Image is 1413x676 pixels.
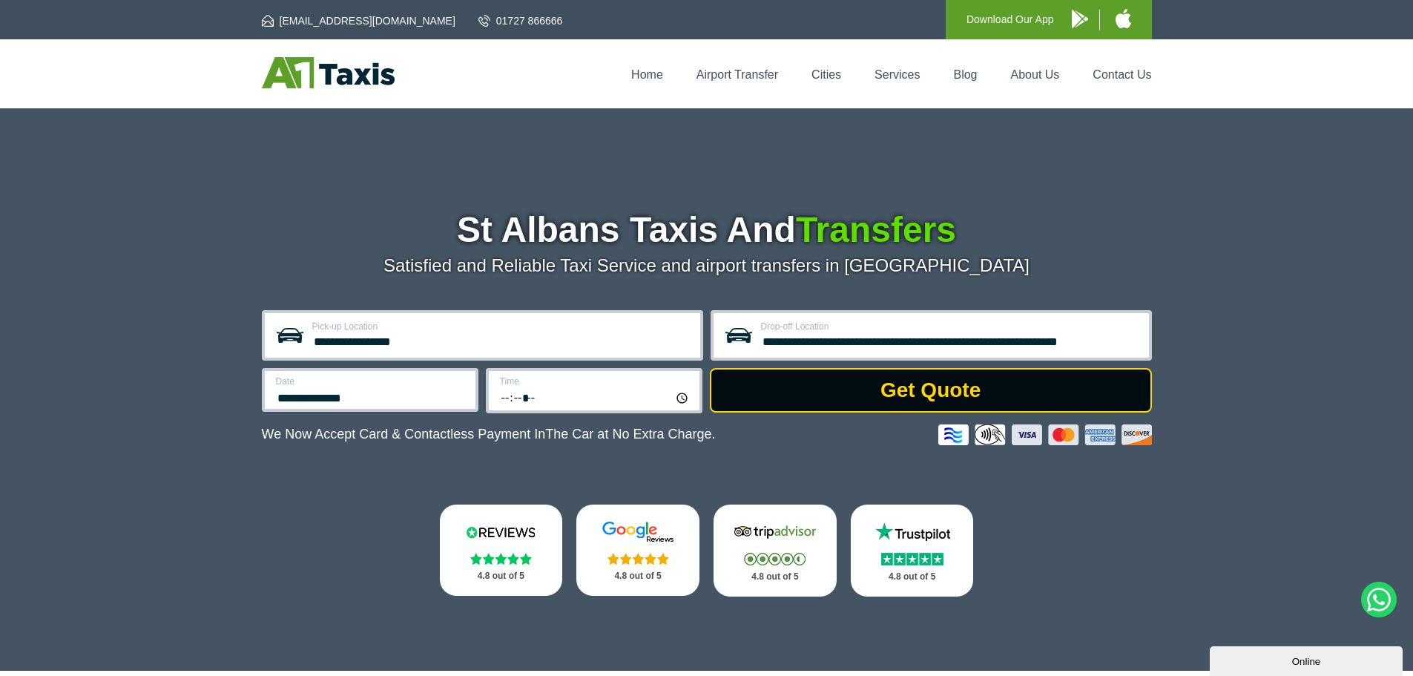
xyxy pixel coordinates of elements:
[744,553,806,565] img: Stars
[276,377,467,386] label: Date
[312,322,691,331] label: Pick-up Location
[796,210,956,249] span: Transfers
[730,568,820,586] p: 4.8 out of 5
[811,68,841,81] a: Cities
[714,505,837,597] a: Tripadvisor Stars 4.8 out of 5
[710,368,1152,413] button: Get Quote
[500,377,691,386] label: Time
[262,57,395,88] img: A1 Taxis St Albans LTD
[731,521,820,543] img: Tripadvisor
[953,68,977,81] a: Blog
[576,505,699,596] a: Google Stars 4.8 out of 5
[593,521,682,543] img: Google
[966,10,1054,29] p: Download Our App
[696,68,778,81] a: Airport Transfer
[478,13,563,28] a: 01727 866666
[262,427,716,442] p: We Now Accept Card & Contactless Payment In
[1072,10,1088,28] img: A1 Taxis Android App
[607,553,669,565] img: Stars
[868,521,957,543] img: Trustpilot
[867,568,958,586] p: 4.8 out of 5
[1011,68,1060,81] a: About Us
[262,212,1152,248] h1: St Albans Taxis And
[456,521,545,543] img: Reviews.io
[262,13,455,28] a: [EMAIL_ADDRESS][DOMAIN_NAME]
[456,567,547,585] p: 4.8 out of 5
[1116,9,1131,28] img: A1 Taxis iPhone App
[440,505,563,596] a: Reviews.io Stars 4.8 out of 5
[1210,643,1406,676] iframe: chat widget
[851,505,974,597] a: Trustpilot Stars 4.8 out of 5
[262,255,1152,276] p: Satisfied and Reliable Taxi Service and airport transfers in [GEOGRAPHIC_DATA]
[545,427,715,442] span: The Car at No Extra Charge.
[881,553,943,565] img: Stars
[470,553,532,565] img: Stars
[631,68,663,81] a: Home
[761,322,1140,331] label: Drop-off Location
[1093,68,1151,81] a: Contact Us
[875,68,920,81] a: Services
[593,567,683,585] p: 4.8 out of 5
[938,424,1152,445] img: Credit And Debit Cards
